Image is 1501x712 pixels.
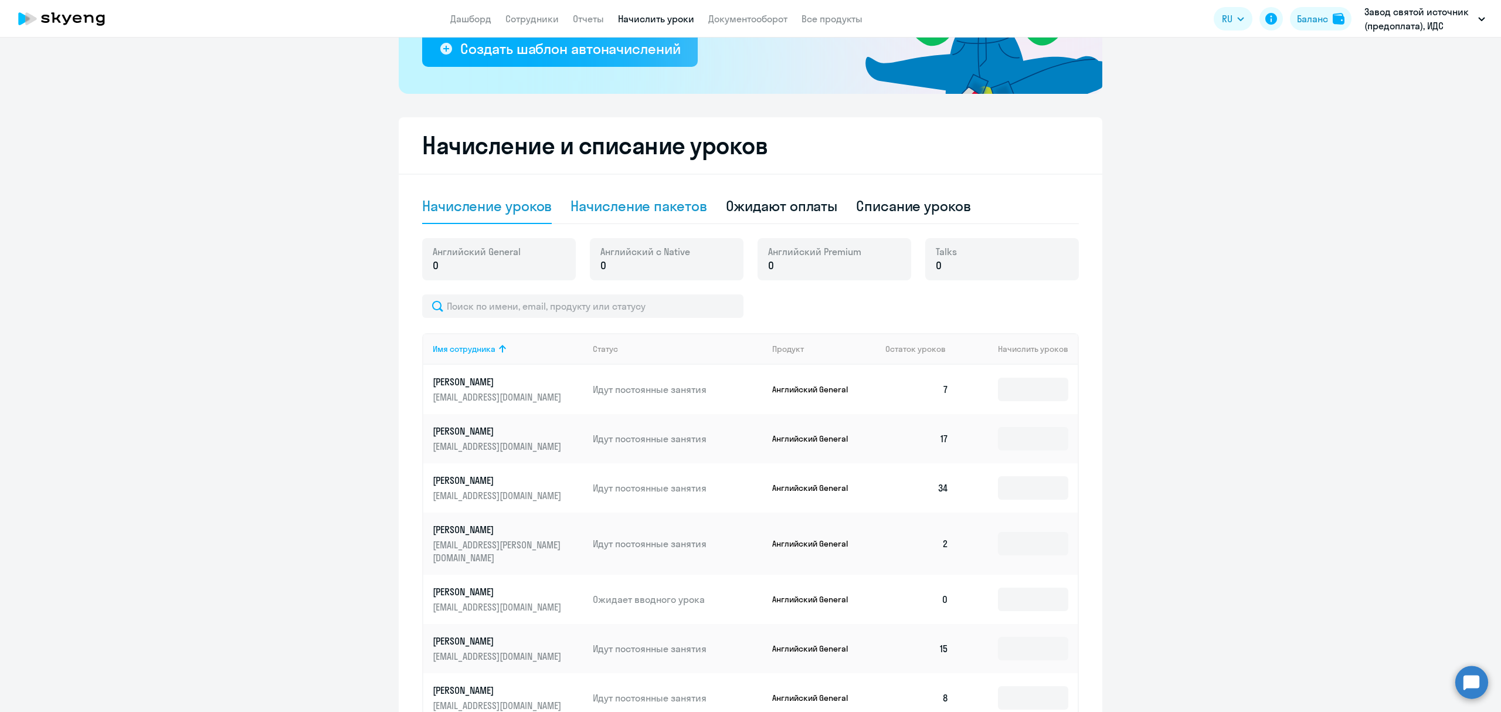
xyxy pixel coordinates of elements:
h2: Начисление и списание уроков [422,131,1079,160]
div: Имя сотрудника [433,344,583,354]
p: [PERSON_NAME] [433,523,564,536]
a: Начислить уроки [618,13,694,25]
a: [PERSON_NAME][EMAIL_ADDRESS][DOMAIN_NAME] [433,635,583,663]
p: Ожидает вводного урока [593,593,763,606]
p: Идут постоянные занятия [593,432,763,445]
p: [PERSON_NAME] [433,474,564,487]
p: Идут постоянные занятия [593,691,763,704]
p: Английский General [772,643,860,654]
p: [EMAIL_ADDRESS][DOMAIN_NAME] [433,650,564,663]
span: 0 [768,258,774,273]
p: Английский General [772,483,860,493]
p: Идут постоянные занятия [593,482,763,494]
p: [EMAIL_ADDRESS][DOMAIN_NAME] [433,699,564,712]
p: [EMAIL_ADDRESS][DOMAIN_NAME] [433,391,564,404]
img: balance [1333,13,1344,25]
div: Остаток уроков [885,344,958,354]
div: Ожидают оплаты [726,196,838,215]
button: RU [1214,7,1252,30]
p: Идут постоянные занятия [593,383,763,396]
div: Создать шаблон автоначислений [460,39,680,58]
td: 15 [876,624,958,673]
a: [PERSON_NAME][EMAIL_ADDRESS][DOMAIN_NAME] [433,585,583,613]
p: Английский General [772,433,860,444]
p: Идут постоянные занятия [593,537,763,550]
p: [PERSON_NAME] [433,635,564,647]
td: 17 [876,414,958,463]
a: Дашборд [450,13,491,25]
p: Английский General [772,384,860,395]
p: [EMAIL_ADDRESS][DOMAIN_NAME] [433,440,564,453]
div: Продукт [772,344,877,354]
p: Английский General [772,693,860,703]
span: RU [1222,12,1232,26]
th: Начислить уроков [958,333,1078,365]
p: [PERSON_NAME] [433,425,564,438]
span: Английский General [433,245,521,258]
a: Отчеты [573,13,604,25]
p: Идут постоянные занятия [593,642,763,655]
a: [PERSON_NAME][EMAIL_ADDRESS][DOMAIN_NAME] [433,474,583,502]
a: [PERSON_NAME][EMAIL_ADDRESS][DOMAIN_NAME] [433,375,583,404]
div: Начисление пакетов [570,196,707,215]
p: [EMAIL_ADDRESS][DOMAIN_NAME] [433,601,564,613]
div: Статус [593,344,763,354]
p: [PERSON_NAME] [433,585,564,598]
td: 7 [876,365,958,414]
a: [PERSON_NAME][EMAIL_ADDRESS][PERSON_NAME][DOMAIN_NAME] [433,523,583,564]
button: Создать шаблон автоначислений [422,32,698,67]
div: Имя сотрудника [433,344,495,354]
div: Списание уроков [856,196,971,215]
a: Все продукты [802,13,862,25]
td: 34 [876,463,958,513]
div: Баланс [1297,12,1328,26]
span: 0 [600,258,606,273]
p: [PERSON_NAME] [433,684,564,697]
input: Поиск по имени, email, продукту или статусу [422,294,743,318]
span: 0 [433,258,439,273]
button: Балансbalance [1290,7,1351,30]
p: Завод святой источник (предоплата), ИДС БОРЖОМИ, ООО [1364,5,1473,33]
td: 0 [876,575,958,624]
div: Продукт [772,344,804,354]
div: Начисление уроков [422,196,552,215]
span: 0 [936,258,942,273]
a: [PERSON_NAME][EMAIL_ADDRESS][DOMAIN_NAME] [433,425,583,453]
a: Документооборот [708,13,787,25]
p: [EMAIL_ADDRESS][DOMAIN_NAME] [433,489,564,502]
p: Английский General [772,594,860,605]
p: [EMAIL_ADDRESS][PERSON_NAME][DOMAIN_NAME] [433,538,564,564]
span: Остаток уроков [885,344,946,354]
a: Сотрудники [505,13,559,25]
span: Английский Premium [768,245,861,258]
span: Английский с Native [600,245,690,258]
p: [PERSON_NAME] [433,375,564,388]
div: Статус [593,344,618,354]
td: 2 [876,513,958,575]
p: Английский General [772,538,860,549]
span: Talks [936,245,957,258]
button: Завод святой источник (предоплата), ИДС БОРЖОМИ, ООО [1359,5,1491,33]
a: [PERSON_NAME][EMAIL_ADDRESS][DOMAIN_NAME] [433,684,583,712]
